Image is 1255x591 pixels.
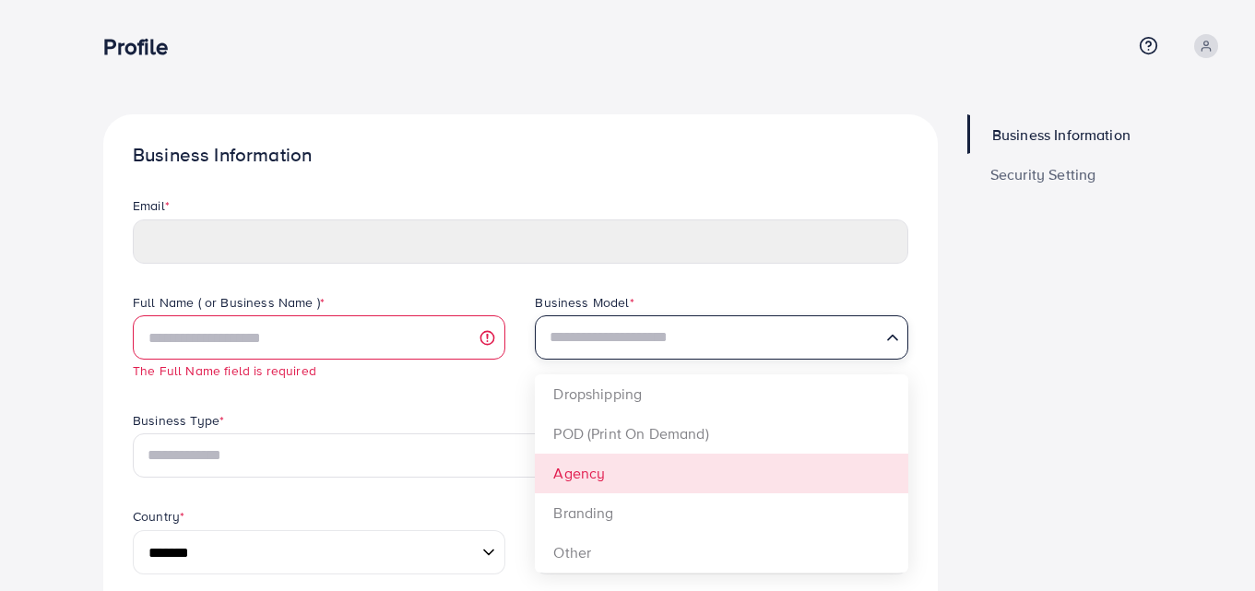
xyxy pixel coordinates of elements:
[535,315,907,360] div: Search for option
[990,167,1096,182] span: Security Setting
[141,439,879,473] input: Search for option
[535,493,907,533] li: Branding
[133,361,316,379] small: The Full Name field is required
[133,196,170,215] label: Email
[535,533,907,573] li: Other
[535,374,907,414] li: Dropshipping
[133,433,908,478] div: Search for option
[543,321,878,355] input: Search for option
[133,144,908,167] h1: Business Information
[133,293,325,312] label: Full Name ( or Business Name )
[992,127,1131,142] span: Business Information
[535,293,633,312] label: Business Model
[103,33,183,60] h3: Profile
[535,454,907,493] li: Agency
[133,411,224,430] label: Business Type
[133,507,184,526] label: Country
[535,414,907,454] li: POD (Print On Demand)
